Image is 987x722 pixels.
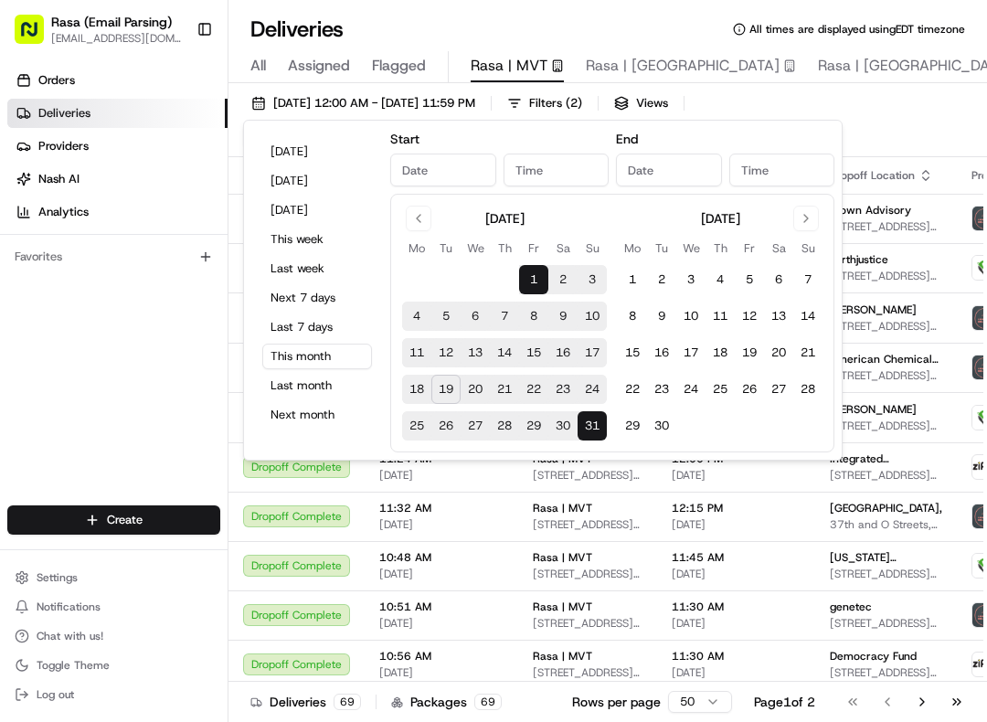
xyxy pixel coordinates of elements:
[647,302,676,331] button: 9
[830,649,917,664] span: Democracy Fund
[48,118,302,137] input: Clear
[431,302,461,331] button: 5
[533,649,592,664] span: Rasa | MVT
[431,239,461,258] th: Tuesday
[706,265,735,294] button: 4
[390,131,419,147] label: Start
[572,693,661,711] p: Rows per page
[7,7,189,51] button: Rasa (Email Parsing)[EMAIL_ADDRESS][DOMAIN_NAME]
[402,302,431,331] button: 4
[764,338,793,367] button: 20
[533,550,592,565] span: Rasa | MVT
[706,375,735,404] button: 25
[379,649,504,664] span: 10:56 AM
[474,694,502,710] div: 69
[618,302,647,331] button: 8
[533,600,592,614] span: Rasa | MVT
[18,238,117,252] div: Past conversations
[676,239,706,258] th: Wednesday
[578,239,607,258] th: Sunday
[262,344,372,369] button: This month
[519,265,548,294] button: 1
[706,302,735,331] button: 11
[830,517,942,532] span: 37th and O Streets, [PERSON_NAME][GEOGRAPHIC_DATA][US_STATE], [GEOGRAPHIC_DATA]
[490,375,519,404] button: 21
[548,239,578,258] th: Saturday
[764,239,793,258] th: Saturday
[533,517,642,532] span: [STREET_ADDRESS][US_STATE]
[676,338,706,367] button: 17
[618,265,647,294] button: 1
[173,409,293,427] span: API Documentation
[533,616,642,631] span: [STREET_ADDRESS][US_STATE]
[830,352,942,366] span: American Chemical Society
[311,180,333,202] button: Start new chat
[647,411,676,441] button: 30
[519,411,548,441] button: 29
[262,227,372,252] button: This week
[485,209,525,228] div: [DATE]
[37,409,140,427] span: Knowledge Base
[578,338,607,367] button: 17
[402,239,431,258] th: Monday
[706,338,735,367] button: 18
[672,567,801,581] span: [DATE]
[566,95,582,111] span: ( 2 )
[793,239,822,258] th: Sunday
[830,419,942,433] span: [STREET_ADDRESS][GEOGRAPHIC_DATA][US_STATE][STREET_ADDRESS][US_STATE][US_STATE][GEOGRAPHIC_DATA]
[618,239,647,258] th: Monday
[18,315,48,345] img: Liam S.
[529,95,582,111] span: Filters
[7,623,220,649] button: Chat with us!
[250,55,266,77] span: All
[262,256,372,281] button: Last week
[729,154,835,186] input: Time
[431,338,461,367] button: 12
[830,616,942,631] span: [STREET_ADDRESS][PERSON_NAME]
[7,594,220,620] button: Notifications
[706,239,735,258] th: Thursday
[37,600,101,614] span: Notifications
[647,239,676,258] th: Tuesday
[379,517,504,532] span: [DATE]
[7,99,228,128] a: Deliveries
[402,375,431,404] button: 18
[830,203,911,218] span: Brown Advisory
[647,338,676,367] button: 16
[154,410,169,425] div: 💻
[616,131,638,147] label: End
[162,333,199,347] span: [DATE]
[250,15,344,44] h1: Deliveries
[672,501,801,515] span: 12:15 PM
[82,175,300,193] div: Start new chat
[533,468,642,483] span: [STREET_ADDRESS][US_STATE]
[57,283,151,298] span: Klarizel Pensader
[461,411,490,441] button: 27
[701,209,740,228] div: [DATE]
[38,175,71,207] img: 1724597045416-56b7ee45-8013-43a0-a6f9-03cb97ddad50
[830,219,942,234] span: [STREET_ADDRESS][US_STATE][US_STATE]
[793,338,822,367] button: 21
[519,302,548,331] button: 8
[735,302,764,331] button: 12
[490,338,519,367] button: 14
[830,468,942,483] span: [STREET_ADDRESS][US_STATE]
[548,338,578,367] button: 16
[18,18,55,55] img: Nash
[735,265,764,294] button: 5
[273,95,475,111] span: [DATE] 12:00 AM - [DATE] 11:59 PM
[548,265,578,294] button: 2
[391,693,502,711] div: Packages
[51,13,172,31] button: Rasa (Email Parsing)
[129,452,221,467] a: Powered byPylon
[262,285,372,311] button: Next 7 days
[379,600,504,614] span: 10:51 AM
[379,567,504,581] span: [DATE]
[461,302,490,331] button: 6
[7,197,228,227] a: Analytics
[672,665,801,680] span: [DATE]
[548,375,578,404] button: 23
[499,90,590,116] button: Filters(2)
[830,269,942,283] span: [STREET_ADDRESS][US_STATE]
